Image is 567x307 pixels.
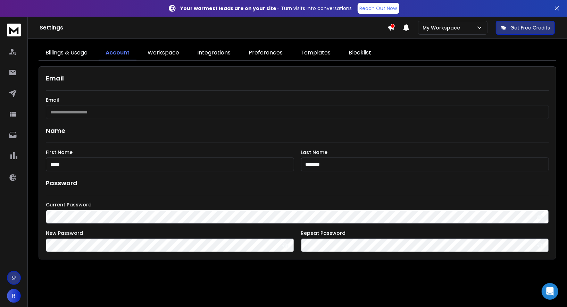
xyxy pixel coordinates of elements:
a: Workspace [141,46,186,60]
label: Current Password [46,202,549,207]
h1: Settings [40,24,387,32]
p: – Turn visits into conversations [181,5,352,12]
a: Reach Out Now [358,3,399,14]
img: logo [7,24,21,36]
p: Get Free Credits [510,24,550,31]
label: Email [46,97,549,102]
a: Preferences [242,46,290,60]
h1: Name [46,126,549,136]
a: Integrations [190,46,237,60]
label: Last Name [301,150,549,155]
h1: Password [46,178,77,188]
h1: Email [46,74,549,83]
div: Open Intercom Messenger [542,283,558,300]
a: Billings & Usage [39,46,94,60]
button: Get Free Credits [496,21,555,35]
label: New Password [46,231,294,236]
p: Reach Out Now [360,5,397,12]
button: R [7,289,21,303]
p: My Workspace [423,24,463,31]
a: Templates [294,46,337,60]
strong: Your warmest leads are on your site [181,5,277,12]
a: Blocklist [342,46,378,60]
label: Repeat Password [301,231,549,236]
label: First Name [46,150,294,155]
a: Account [99,46,136,60]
